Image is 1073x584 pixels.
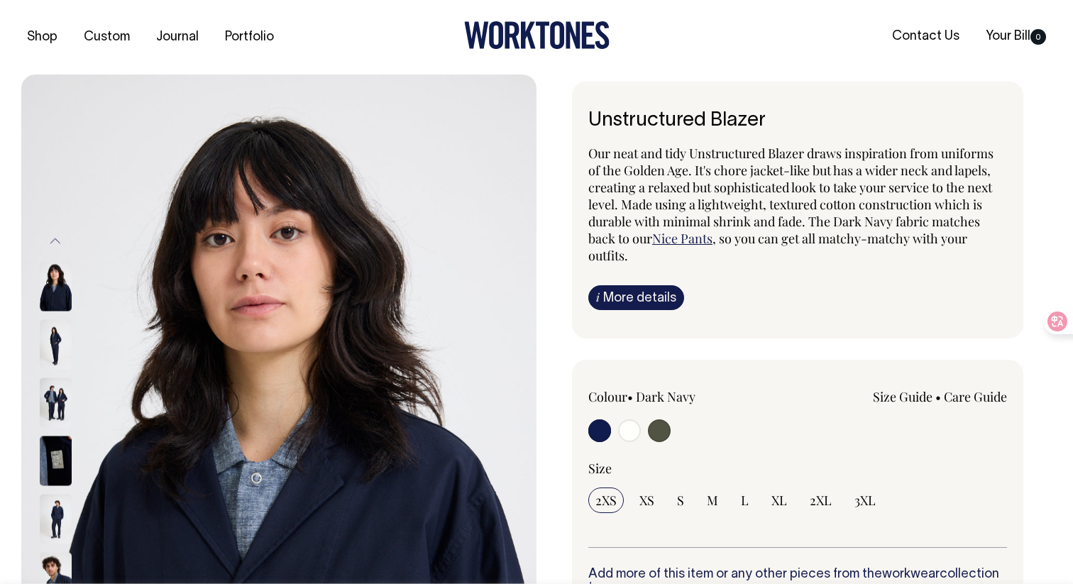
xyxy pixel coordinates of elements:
[771,492,787,509] span: XL
[588,460,1007,477] div: Size
[636,388,695,405] label: Dark Navy
[595,492,617,509] span: 2XS
[741,492,749,509] span: L
[670,487,691,513] input: S
[219,26,280,49] a: Portfolio
[803,487,839,513] input: 2XL
[588,487,624,513] input: 2XS
[627,388,633,405] span: •
[677,492,684,509] span: S
[150,26,204,49] a: Journal
[854,492,876,509] span: 3XL
[944,388,1007,405] a: Care Guide
[40,378,72,427] img: dark-navy
[40,261,72,311] img: dark-navy
[21,26,63,49] a: Shop
[935,388,941,405] span: •
[847,487,883,513] input: 3XL
[810,492,832,509] span: 2XL
[882,568,940,580] a: workwear
[764,487,794,513] input: XL
[45,226,66,258] button: Previous
[1030,29,1046,45] span: 0
[734,487,756,513] input: L
[78,26,136,49] a: Custom
[652,230,712,247] a: Nice Pants
[596,290,600,304] span: i
[588,230,967,264] span: , so you can get all matchy-matchy with your outfits.
[40,436,72,485] img: dark-navy
[588,110,1007,132] h1: Unstructured Blazer
[886,25,965,48] a: Contact Us
[639,492,654,509] span: XS
[632,487,661,513] input: XS
[588,145,994,247] span: Our neat and tidy Unstructured Blazer draws inspiration from uniforms of the Golden Age. It's cho...
[700,487,725,513] input: M
[980,25,1052,48] a: Your Bill0
[40,494,72,544] img: dark-navy
[873,388,932,405] a: Size Guide
[40,319,72,369] img: dark-navy
[588,388,756,405] div: Colour
[588,285,684,310] a: iMore details
[707,492,718,509] span: M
